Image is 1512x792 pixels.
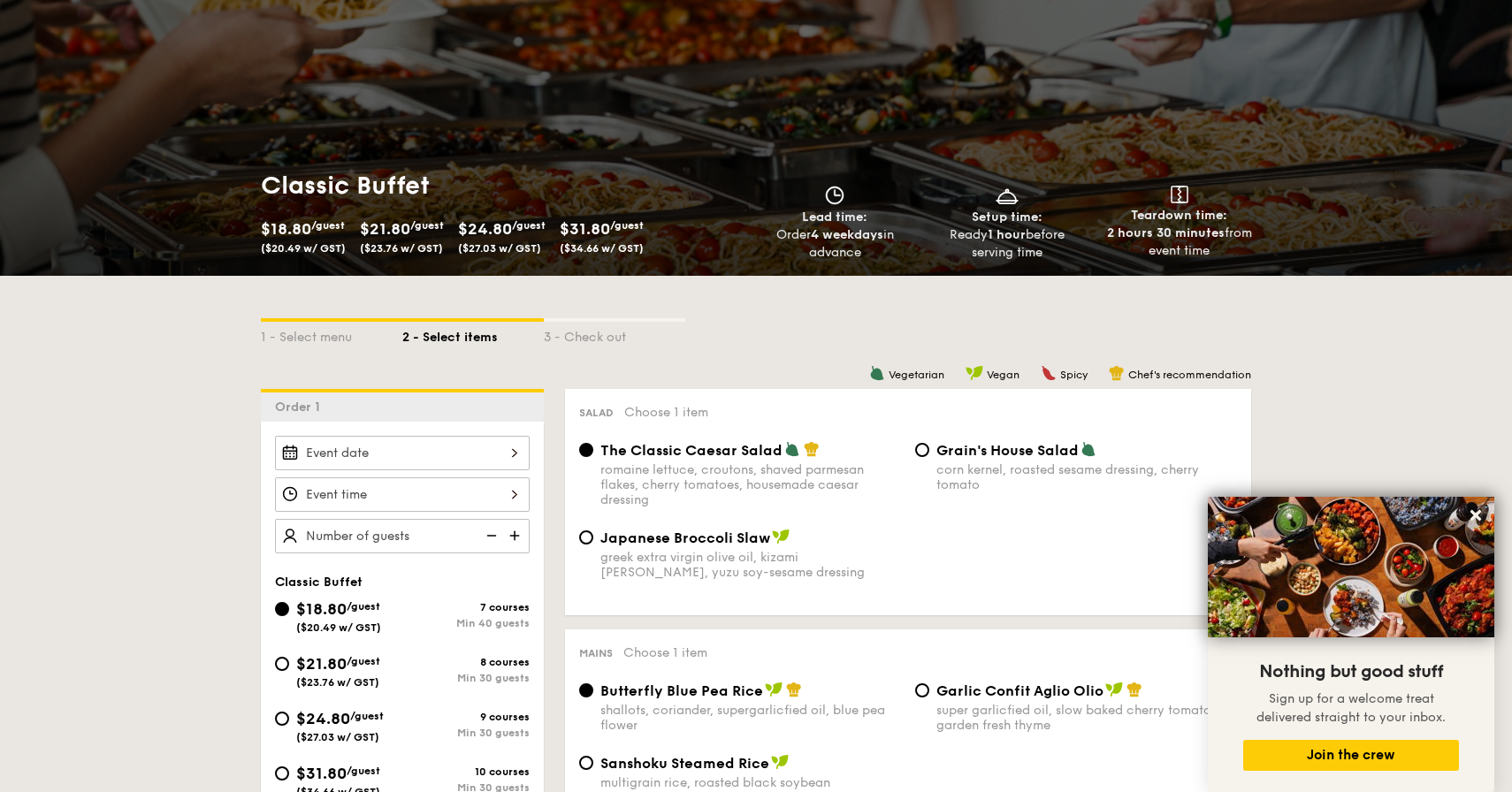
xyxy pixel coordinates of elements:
[600,442,783,459] span: The Classic Caesar Salad
[600,529,770,546] span: Japanese Broccoli Slaw
[804,441,820,457] img: icon-chef-hat.a58ddaea.svg
[1109,365,1125,381] img: icon-chef-hat.a58ddaea.svg
[1128,369,1251,381] span: Chef's recommendation
[915,683,929,697] input: Garlic Confit Aglio Oliosuper garlicfied oil, slow baked cherry tomatoes, garden fresh thyme
[600,550,901,580] div: greek extra virgin olive oil, kizami [PERSON_NAME], yuzu soy-sesame dressing
[275,477,530,512] input: Event time
[936,682,1103,699] span: Garlic Confit Aglio Olio
[966,365,983,381] img: icon-vegan.f8ff3823.svg
[987,369,1019,381] span: Vegan
[560,242,644,255] span: ($34.66 w/ GST)
[261,242,346,255] span: ($20.49 w/ GST)
[402,672,530,684] div: Min 30 guests
[402,617,530,629] div: Min 40 guests
[802,209,867,225] span: Lead time:
[821,186,848,205] img: icon-clock.2db775ea.svg
[1208,497,1494,637] img: DSC07876-Edit02-Large.jpeg
[347,655,380,667] span: /guest
[512,219,546,232] span: /guest
[275,712,289,726] input: $24.80/guest($27.03 w/ GST)9 coursesMin 30 guests
[972,209,1042,225] span: Setup time:
[261,170,749,202] h1: Classic Buffet
[936,442,1079,459] span: Grain's House Salad
[811,227,883,242] strong: 4 weekdays
[503,519,530,552] img: icon-add.58712e84.svg
[623,645,707,660] span: Choose 1 item
[275,657,289,671] input: $21.80/guest($23.76 w/ GST)8 coursesMin 30 guests
[624,405,708,420] span: Choose 1 item
[1060,369,1088,381] span: Spicy
[936,462,1237,492] div: corn kernel, roasted sesame dressing, cherry tomato
[988,227,1026,242] strong: 1 hour
[1107,225,1225,240] strong: 2 hours 30 minutes
[275,602,289,616] input: $18.80/guest($20.49 w/ GST)7 coursesMin 40 guests
[1081,441,1096,457] img: icon-vegetarian.fe4039eb.svg
[579,683,593,697] input: Butterfly Blue Pea Riceshallots, coriander, supergarlicfied oil, blue pea flower
[458,242,541,255] span: ($27.03 w/ GST)
[402,727,530,739] div: Min 30 guests
[936,703,1237,733] div: super garlicfied oil, slow baked cherry tomatoes, garden fresh thyme
[311,219,345,232] span: /guest
[296,676,379,689] span: ($23.76 w/ GST)
[994,186,1020,205] img: icon-dish.430c3a2e.svg
[275,436,530,470] input: Event date
[275,575,363,590] span: Classic Buffet
[765,682,783,697] img: icon-vegan.f8ff3823.svg
[275,519,530,553] input: Number of guests
[786,682,802,697] img: icon-chef-hat.a58ddaea.svg
[402,711,530,723] div: 9 courses
[928,226,1087,262] div: Ready before serving time
[600,755,769,772] span: Sanshoku Steamed Rice
[1256,691,1446,725] span: Sign up for a welcome treat delivered straight to your inbox.
[458,219,512,239] span: $24.80
[347,600,380,613] span: /guest
[756,226,914,262] div: Order in advance
[579,530,593,544] input: Japanese Broccoli Slawgreek extra virgin olive oil, kizami [PERSON_NAME], yuzu soy-sesame dressing
[1126,682,1142,697] img: icon-chef-hat.a58ddaea.svg
[610,219,644,232] span: /guest
[771,754,789,770] img: icon-vegan.f8ff3823.svg
[889,369,944,381] span: Vegetarian
[402,656,530,668] div: 8 courses
[347,765,380,777] span: /guest
[1100,225,1258,260] div: from event time
[1243,740,1459,771] button: Join the crew
[784,441,800,457] img: icon-vegetarian.fe4039eb.svg
[600,703,901,733] div: shallots, coriander, supergarlicfied oil, blue pea flower
[560,219,610,239] span: $31.80
[296,764,347,783] span: $31.80
[360,242,443,255] span: ($23.76 w/ GST)
[600,682,763,699] span: Butterfly Blue Pea Rice
[402,322,544,346] div: 2 - Select items
[579,443,593,457] input: The Classic Caesar Saladromaine lettuce, croutons, shaved parmesan flakes, cherry tomatoes, house...
[600,462,901,507] div: romaine lettuce, croutons, shaved parmesan flakes, cherry tomatoes, housemade caesar dressing
[544,322,685,346] div: 3 - Check out
[1259,661,1443,682] span: Nothing but good stuff
[275,400,327,415] span: Order 1
[296,599,347,619] span: $18.80
[402,601,530,613] div: 7 courses
[275,766,289,781] input: $31.80/guest($34.66 w/ GST)10 coursesMin 30 guests
[600,775,901,790] div: multigrain rice, roasted black soybean
[360,219,410,239] span: $21.80
[1462,501,1490,529] button: Close
[579,647,613,659] span: Mains
[261,322,402,346] div: 1 - Select menu
[869,365,885,381] img: icon-vegetarian.fe4039eb.svg
[1041,365,1057,381] img: icon-spicy.37a8142b.svg
[1105,682,1123,697] img: icon-vegan.f8ff3823.svg
[296,621,381,634] span: ($20.49 w/ GST)
[477,519,503,552] img: icon-reduce.1d2dbef1.svg
[402,765,530,778] div: 10 courses
[296,654,347,674] span: $21.80
[1171,186,1188,203] img: icon-teardown.65201eee.svg
[350,710,384,722] span: /guest
[579,407,614,419] span: Salad
[772,529,790,544] img: icon-vegan.f8ff3823.svg
[579,756,593,770] input: Sanshoku Steamed Ricemultigrain rice, roasted black soybean
[1131,208,1227,223] span: Teardown time:
[296,709,350,728] span: $24.80
[410,219,444,232] span: /guest
[915,443,929,457] input: Grain's House Saladcorn kernel, roasted sesame dressing, cherry tomato
[261,219,311,239] span: $18.80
